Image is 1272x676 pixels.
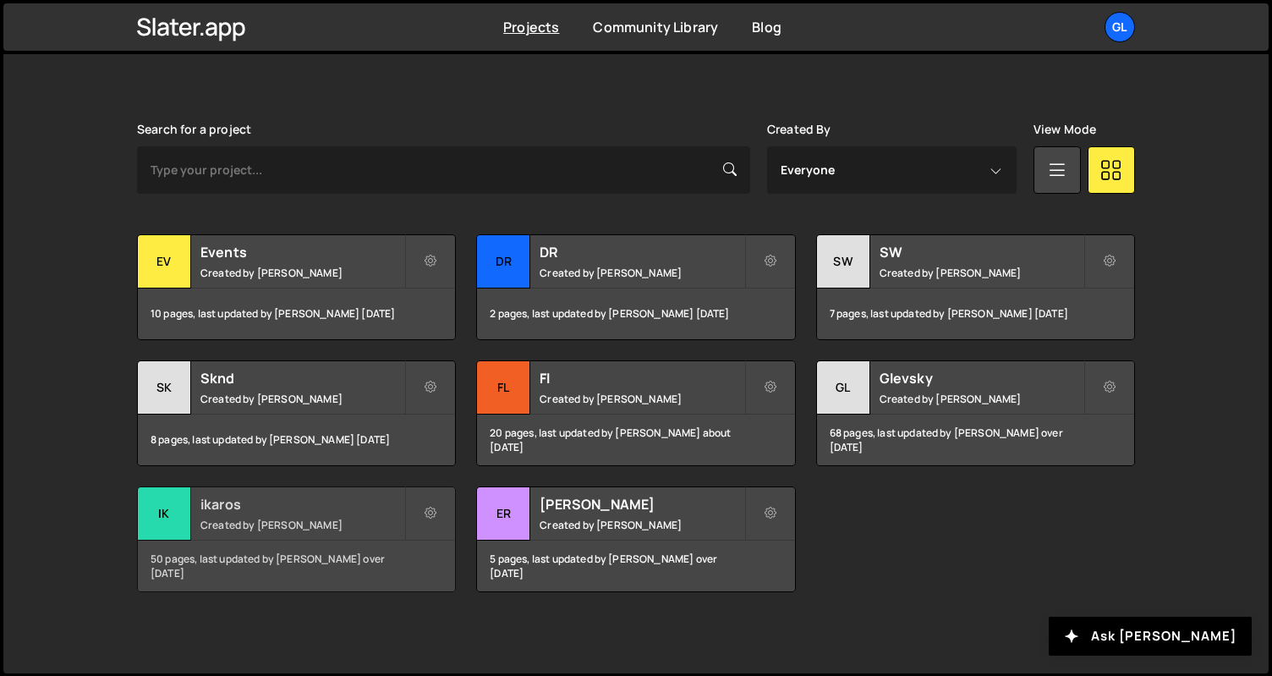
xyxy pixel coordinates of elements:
[200,243,404,261] h2: Events
[476,360,795,466] a: Fl Fl Created by [PERSON_NAME] 20 pages, last updated by [PERSON_NAME] about [DATE]
[137,146,750,194] input: Type your project...
[137,123,251,136] label: Search for a project
[817,415,1134,465] div: 68 pages, last updated by [PERSON_NAME] over [DATE]
[476,486,795,592] a: Er [PERSON_NAME] Created by [PERSON_NAME] 5 pages, last updated by [PERSON_NAME] over [DATE]
[1033,123,1096,136] label: View Mode
[880,392,1083,406] small: Created by [PERSON_NAME]
[200,495,404,514] h2: ikaros
[503,18,559,36] a: Projects
[137,486,456,592] a: ik ikaros Created by [PERSON_NAME] 50 pages, last updated by [PERSON_NAME] over [DATE]
[137,234,456,340] a: Ev Events Created by [PERSON_NAME] 10 pages, last updated by [PERSON_NAME] [DATE]
[540,369,743,387] h2: Fl
[477,361,530,415] div: Fl
[477,487,530,541] div: Er
[816,234,1135,340] a: SW SW Created by [PERSON_NAME] 7 pages, last updated by [PERSON_NAME] [DATE]
[540,518,743,532] small: Created by [PERSON_NAME]
[752,18,781,36] a: Blog
[1105,12,1135,42] a: Gl
[138,415,455,465] div: 8 pages, last updated by [PERSON_NAME] [DATE]
[1049,617,1252,656] button: Ask [PERSON_NAME]
[817,235,870,289] div: SW
[880,369,1083,387] h2: Glevsky
[200,518,404,532] small: Created by [PERSON_NAME]
[540,243,743,261] h2: DR
[200,369,404,387] h2: Sknd
[477,541,794,591] div: 5 pages, last updated by [PERSON_NAME] over [DATE]
[880,266,1083,280] small: Created by [PERSON_NAME]
[138,289,455,339] div: 10 pages, last updated by [PERSON_NAME] [DATE]
[767,123,831,136] label: Created By
[540,392,743,406] small: Created by [PERSON_NAME]
[476,234,795,340] a: DR DR Created by [PERSON_NAME] 2 pages, last updated by [PERSON_NAME] [DATE]
[138,487,191,541] div: ik
[540,495,743,514] h2: [PERSON_NAME]
[138,235,191,289] div: Ev
[540,266,743,280] small: Created by [PERSON_NAME]
[200,392,404,406] small: Created by [PERSON_NAME]
[477,415,794,465] div: 20 pages, last updated by [PERSON_NAME] about [DATE]
[200,266,404,280] small: Created by [PERSON_NAME]
[817,361,870,415] div: Gl
[477,289,794,339] div: 2 pages, last updated by [PERSON_NAME] [DATE]
[816,360,1135,466] a: Gl Glevsky Created by [PERSON_NAME] 68 pages, last updated by [PERSON_NAME] over [DATE]
[477,235,530,289] div: DR
[593,18,718,36] a: Community Library
[880,243,1083,261] h2: SW
[137,360,456,466] a: Sk Sknd Created by [PERSON_NAME] 8 pages, last updated by [PERSON_NAME] [DATE]
[817,289,1134,339] div: 7 pages, last updated by [PERSON_NAME] [DATE]
[138,361,191,415] div: Sk
[138,541,455,591] div: 50 pages, last updated by [PERSON_NAME] over [DATE]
